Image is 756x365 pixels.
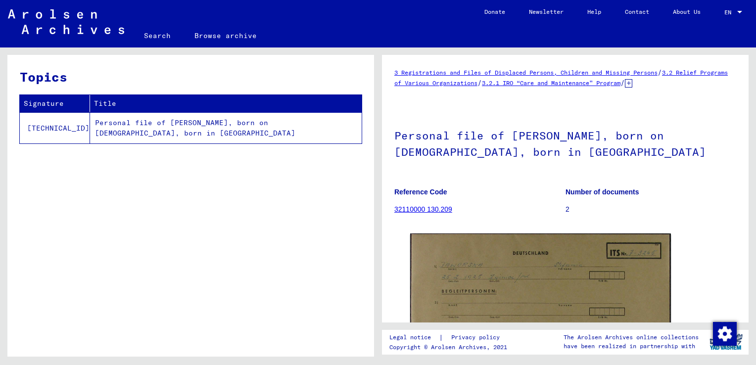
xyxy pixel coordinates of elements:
[394,113,736,173] h1: Personal file of [PERSON_NAME], born on [DEMOGRAPHIC_DATA], born in [GEOGRAPHIC_DATA]
[20,112,90,143] td: [TECHNICAL_ID]
[620,78,625,87] span: /
[713,322,737,346] img: Change consent
[482,79,620,87] a: 3.2.1 IRO “Care and Maintenance” Program
[564,333,699,342] p: The Arolsen Archives online collections
[708,329,745,354] img: yv_logo.png
[389,343,512,352] p: Copyright © Arolsen Archives, 2021
[20,67,361,87] h3: Topics
[394,69,658,76] a: 3 Registrations and Files of Displaced Persons, Children and Missing Persons
[394,205,452,213] a: 32110000 130.209
[712,321,736,345] div: Change consent
[389,332,512,343] div: |
[389,332,439,343] a: Legal notice
[132,24,183,47] a: Search
[566,188,639,196] b: Number of documents
[90,112,362,143] td: Personal file of [PERSON_NAME], born on [DEMOGRAPHIC_DATA], born in [GEOGRAPHIC_DATA]
[724,9,735,16] span: EN
[90,95,362,112] th: Title
[183,24,269,47] a: Browse archive
[8,9,124,34] img: Arolsen_neg.svg
[394,188,447,196] b: Reference Code
[20,95,90,112] th: Signature
[477,78,482,87] span: /
[443,332,512,343] a: Privacy policy
[566,204,736,215] p: 2
[564,342,699,351] p: have been realized in partnership with
[658,68,662,77] span: /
